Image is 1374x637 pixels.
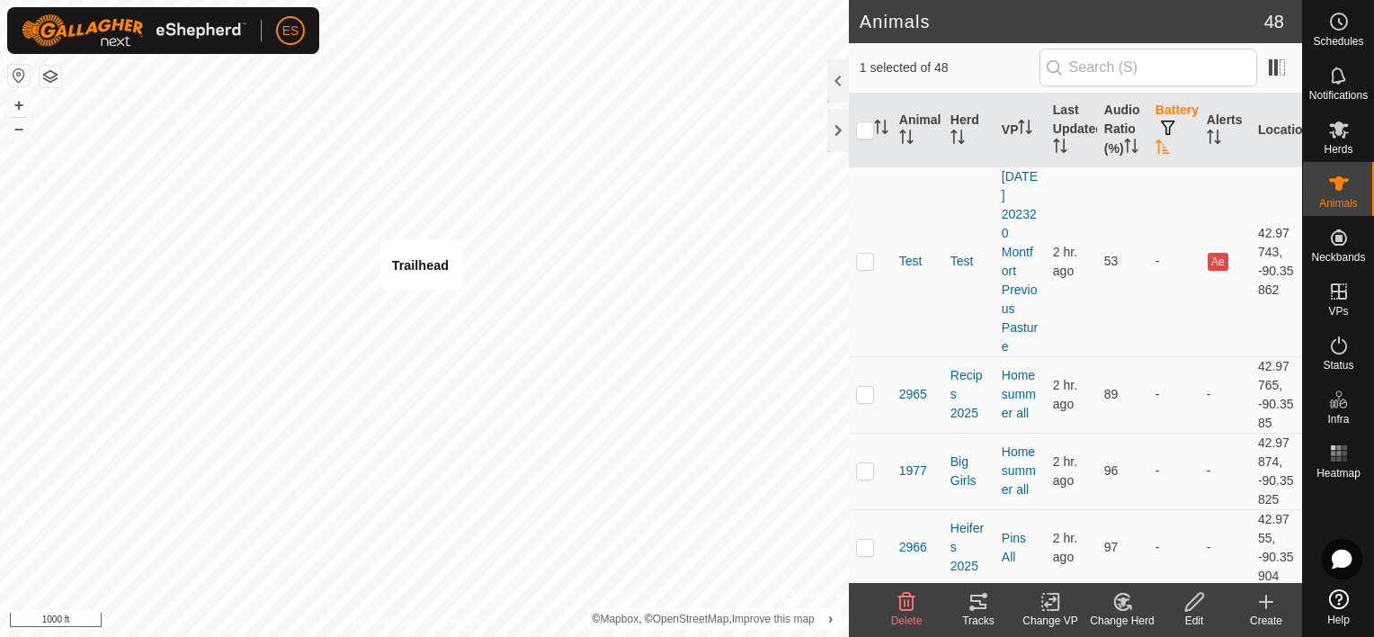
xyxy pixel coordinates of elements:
span: › [828,611,833,626]
span: Status [1323,360,1353,371]
td: - [1148,356,1200,433]
td: - [1148,433,1200,509]
span: Animals [1319,198,1358,209]
p-sorticon: Activate to sort [1053,141,1067,156]
td: 42.97874, -90.35825 [1251,433,1302,509]
span: 97 [1104,540,1119,554]
th: Battery [1148,94,1200,167]
td: 42.97743, -90.35862 [1251,166,1302,356]
span: 89 [1104,387,1119,401]
span: Aug 22, 2025, 12:51 PM [1053,454,1077,488]
p-sorticon: Activate to sort [899,132,914,147]
input: Search (S) [1039,49,1257,86]
div: Test [950,252,987,271]
a: Help [1303,582,1374,633]
div: Trailhead [392,255,449,276]
div: Heifers 2025 [950,519,987,576]
button: Reset Map [8,65,30,86]
div: Create [1230,613,1302,629]
div: Big Girls [950,453,987,490]
p-sorticon: Activate to sort [1018,122,1032,137]
span: Infra [1327,414,1349,425]
p-sorticon: Activate to sort [874,122,888,137]
span: 53 [1104,254,1119,268]
a: Privacy Policy [353,614,421,630]
a: Improve this map [732,613,815,625]
span: 2965 [899,385,927,404]
p-sorticon: Activate to sort [1124,141,1138,156]
span: Help [1327,615,1350,625]
th: Last Updated [1046,94,1097,167]
span: 1977 [899,462,927,480]
th: Audio Ratio (%) [1097,94,1148,167]
a: Home summer all [1002,444,1036,497]
td: - [1200,433,1251,509]
a: OpenStreetMap [653,613,729,625]
span: Heatmap [1316,468,1361,479]
span: Delete [891,615,923,627]
img: Gallagher Logo [22,14,246,47]
div: Change VP [1014,613,1086,629]
th: Animal [892,94,943,167]
div: Edit [1158,613,1230,629]
a: Contact Us [442,614,495,630]
span: Notifications [1309,90,1368,101]
button: Map Layers [40,66,61,87]
span: Test [899,252,923,271]
td: - [1148,509,1200,586]
a: Pins All [1002,531,1026,564]
span: 96 [1104,463,1119,478]
div: Recips 2025 [950,366,987,423]
p-sorticon: Activate to sort [950,132,965,147]
p-sorticon: Activate to sort [1207,132,1221,147]
span: Schedules [1313,36,1363,47]
span: ES [282,22,299,40]
span: Aug 22, 2025, 12:36 PM [1053,245,1077,278]
a: [DATE] 202320 Montfort Previous Pasture [1002,169,1038,354]
td: - [1200,509,1251,586]
th: Alerts [1200,94,1251,167]
button: – [8,118,30,139]
span: Neckbands [1311,252,1365,263]
p-sorticon: Activate to sort [1155,142,1170,157]
a: Home summer all [1002,368,1036,420]
th: Location [1251,94,1302,167]
td: - [1148,166,1200,356]
td: - [1200,356,1251,433]
span: Aug 22, 2025, 12:51 PM [1053,531,1077,564]
button: + [8,94,30,116]
span: VPs [1328,306,1348,317]
span: 48 [1264,8,1284,35]
td: 42.97765, -90.3585 [1251,356,1302,433]
span: Aug 22, 2025, 12:51 PM [1053,378,1077,411]
th: Herd [943,94,995,167]
h2: Animals [860,11,1264,32]
div: Change Herd [1086,613,1158,629]
td: 42.9755, -90.35904 [1251,509,1302,586]
button: › [821,609,841,629]
div: Tracks [942,613,1014,629]
span: 1 selected of 48 [860,58,1039,77]
button: Ae [1208,253,1227,271]
span: Herds [1324,144,1352,155]
th: VP [995,94,1046,167]
li: © , © , [593,613,815,625]
span: 2966 [899,538,927,557]
a: Mapbox [600,613,638,625]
